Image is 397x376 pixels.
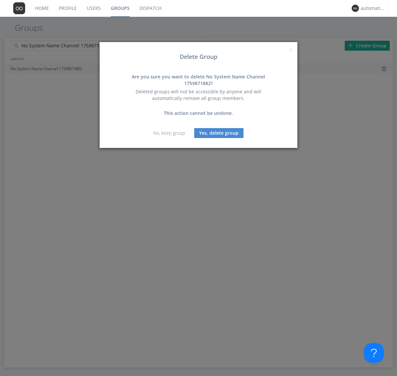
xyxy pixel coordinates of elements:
div: This action cannot be undone. [127,110,270,117]
img: 373638.png [352,5,359,12]
div: Deleted groups will not be accessible by anyone and will automatically remove all group members. [127,88,270,102]
span: × [288,45,292,54]
img: 373638.png [13,2,25,14]
div: Are you sure you want to delete No System Name Channel 1759871882? [127,73,270,87]
button: Yes, delete group [194,128,243,138]
div: automation+dispatcher0014 [361,5,385,12]
h3: Delete Group [105,54,292,60]
a: No, keep group. [153,130,186,136]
